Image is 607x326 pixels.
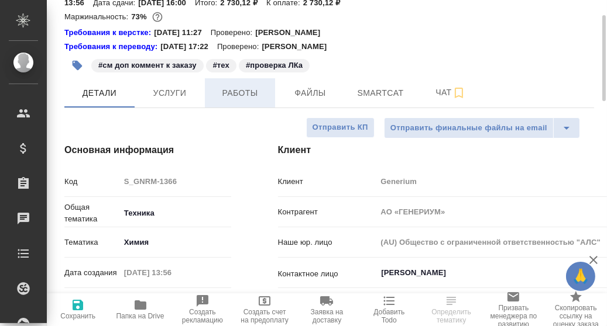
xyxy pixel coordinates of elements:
[179,308,227,324] span: Создать рекламацию
[384,117,554,138] button: Отправить финальные файлы на email
[116,312,164,320] span: Папка на Drive
[64,27,154,39] a: Требования к верстке:
[384,117,580,138] div: split button
[211,27,256,39] p: Проверено:
[390,122,547,135] span: Отправить финальные файлы на email
[71,86,128,100] span: Детали
[238,60,311,70] span: проверка ЛКа
[160,41,217,53] p: [DATE] 17:22
[142,86,198,100] span: Услуги
[278,268,377,280] p: Контактное лицо
[282,86,338,100] span: Файлы
[303,308,351,324] span: Заявка на доставку
[545,293,607,326] button: Скопировать ссылку на оценку заказа
[358,293,420,326] button: Добавить Todo
[482,293,544,326] button: Призвать менеджера по развитию
[205,60,238,70] span: тех
[120,264,222,281] input: Пустое поле
[109,293,171,326] button: Папка на Drive
[154,27,211,39] p: [DATE] 11:27
[131,12,149,21] p: 73%
[313,121,368,134] span: Отправить КП
[120,173,231,190] input: Пустое поле
[90,60,205,70] span: см доп коммент к заказу
[213,60,229,71] p: #тех
[306,117,375,138] button: Отправить КП
[60,312,95,320] span: Сохранить
[64,27,154,39] div: Нажми, чтобы открыть папку с инструкцией
[571,264,591,289] span: 🙏
[64,41,160,53] div: Нажми, чтобы открыть папку с инструкцией
[278,176,377,188] p: Клиент
[64,267,120,279] p: Дата создания
[120,203,231,223] div: Техника
[64,12,131,21] p: Маржинальность:
[262,41,335,53] p: [PERSON_NAME]
[64,176,120,188] p: Код
[255,27,329,39] p: [PERSON_NAME]
[64,202,120,225] p: Общая тематика
[423,85,479,100] span: Чат
[120,233,231,252] div: Химия
[98,60,197,71] p: #см доп коммент к заказу
[212,86,268,100] span: Работы
[64,143,231,157] h4: Основная информация
[150,9,165,25] button: 624.30 RUB;
[365,308,413,324] span: Добавить Todo
[172,293,234,326] button: Создать рекламацию
[246,60,303,71] p: #проверка ЛКа
[278,237,377,248] p: Наше юр. лицо
[566,262,595,291] button: 🙏
[296,293,358,326] button: Заявка на доставку
[352,86,409,100] span: Smartcat
[47,293,109,326] button: Сохранить
[452,86,466,100] svg: Подписаться
[64,237,120,248] p: Тематика
[217,41,262,53] p: Проверено:
[64,53,90,78] button: Добавить тэг
[420,293,482,326] button: Определить тематику
[234,293,296,326] button: Создать счет на предоплату
[64,41,160,53] a: Требования к переводу:
[241,308,289,324] span: Создать счет на предоплату
[427,308,475,324] span: Определить тематику
[278,206,377,218] p: Контрагент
